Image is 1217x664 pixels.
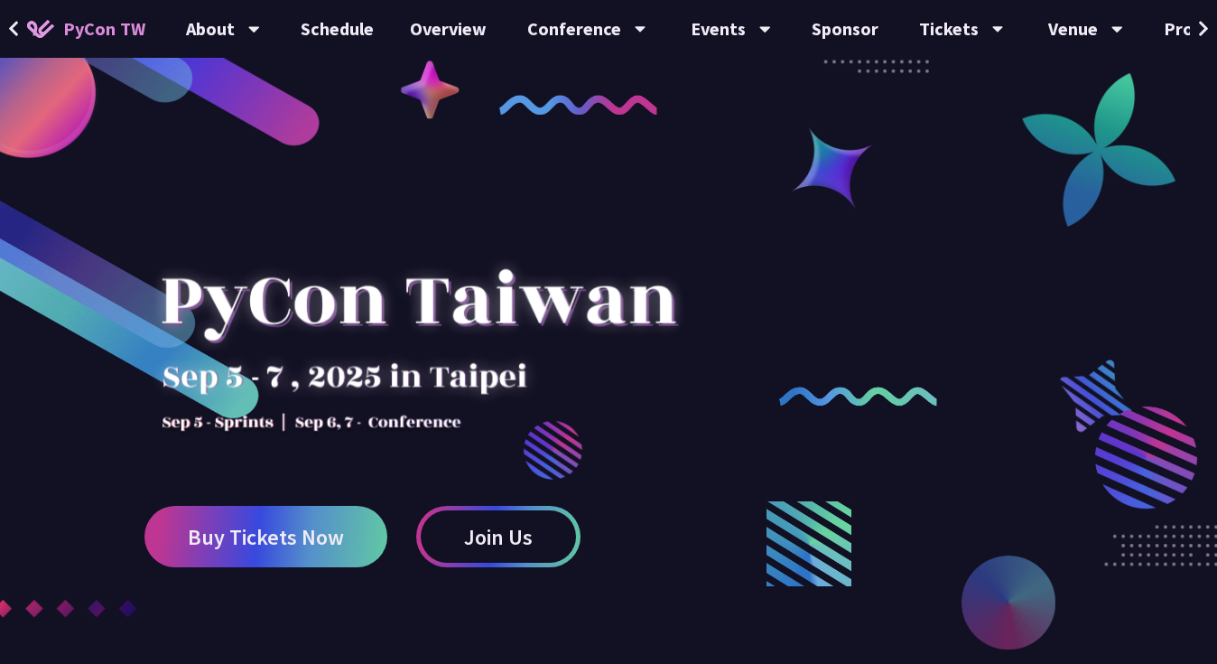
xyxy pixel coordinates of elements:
[9,6,163,51] a: PyCon TW
[464,526,533,548] span: Join Us
[779,387,937,407] img: curly-2.e802c9f.png
[144,506,387,567] a: Buy Tickets Now
[416,506,581,567] a: Join Us
[63,15,145,42] span: PyCon TW
[188,526,344,548] span: Buy Tickets Now
[27,20,54,38] img: Home icon of PyCon TW 2025
[499,95,657,115] img: curly-1.ebdbada.png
